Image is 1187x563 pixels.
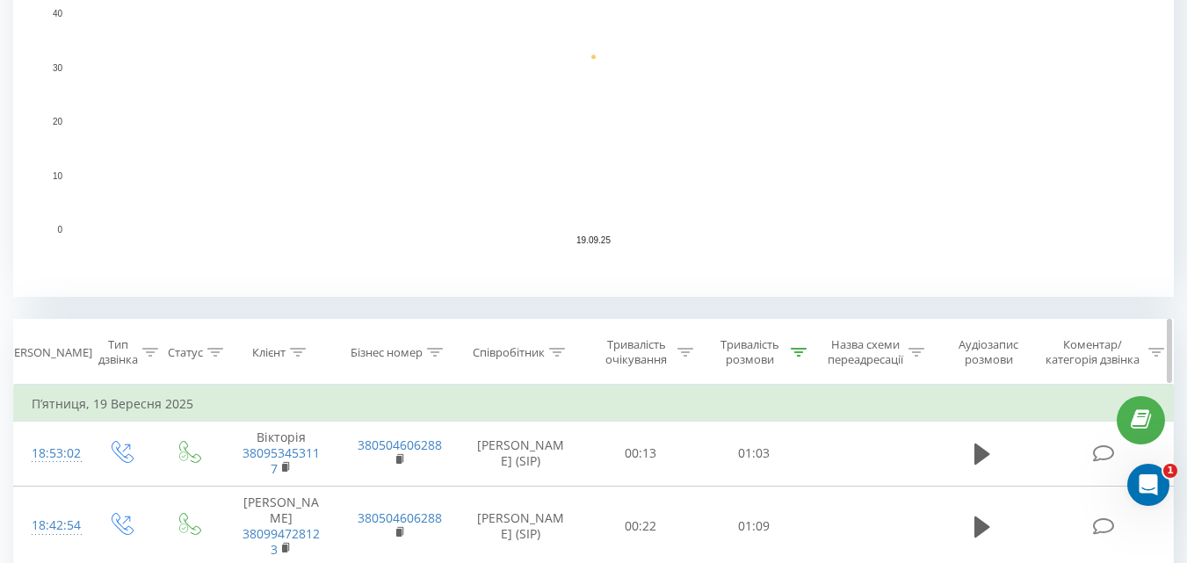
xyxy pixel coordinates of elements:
div: 18:42:54 [32,509,69,543]
div: Аудіозапис розмови [945,337,1033,367]
a: 380994728123 [242,525,320,558]
a: 380504606288 [358,437,442,453]
text: 19.09.25 [576,235,611,245]
td: 01:03 [698,422,811,487]
div: Назва схеми переадресації [827,337,904,367]
div: Статус [168,345,203,360]
div: Тип дзвінка [98,337,138,367]
text: 0 [57,225,62,235]
div: Тривалість очікування [600,337,673,367]
td: [PERSON_NAME] (SIP) [458,422,584,487]
text: 40 [53,9,63,18]
a: 380504606288 [358,509,442,526]
div: Коментар/категорія дзвінка [1041,337,1144,367]
td: 00:13 [584,422,698,487]
div: Клієнт [252,345,286,360]
text: 30 [53,63,63,73]
text: 10 [53,171,63,181]
div: [PERSON_NAME] [4,345,92,360]
div: Тривалість розмови [713,337,786,367]
text: 20 [53,117,63,126]
div: Співробітник [473,345,545,360]
td: П’ятниця, 19 Вересня 2025 [14,386,1174,422]
div: Бізнес номер [351,345,423,360]
span: 1 [1163,464,1177,478]
iframe: Intercom live chat [1127,464,1169,506]
div: 18:53:02 [32,437,69,471]
a: 380953453117 [242,444,320,477]
td: Вікторія [222,422,340,487]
